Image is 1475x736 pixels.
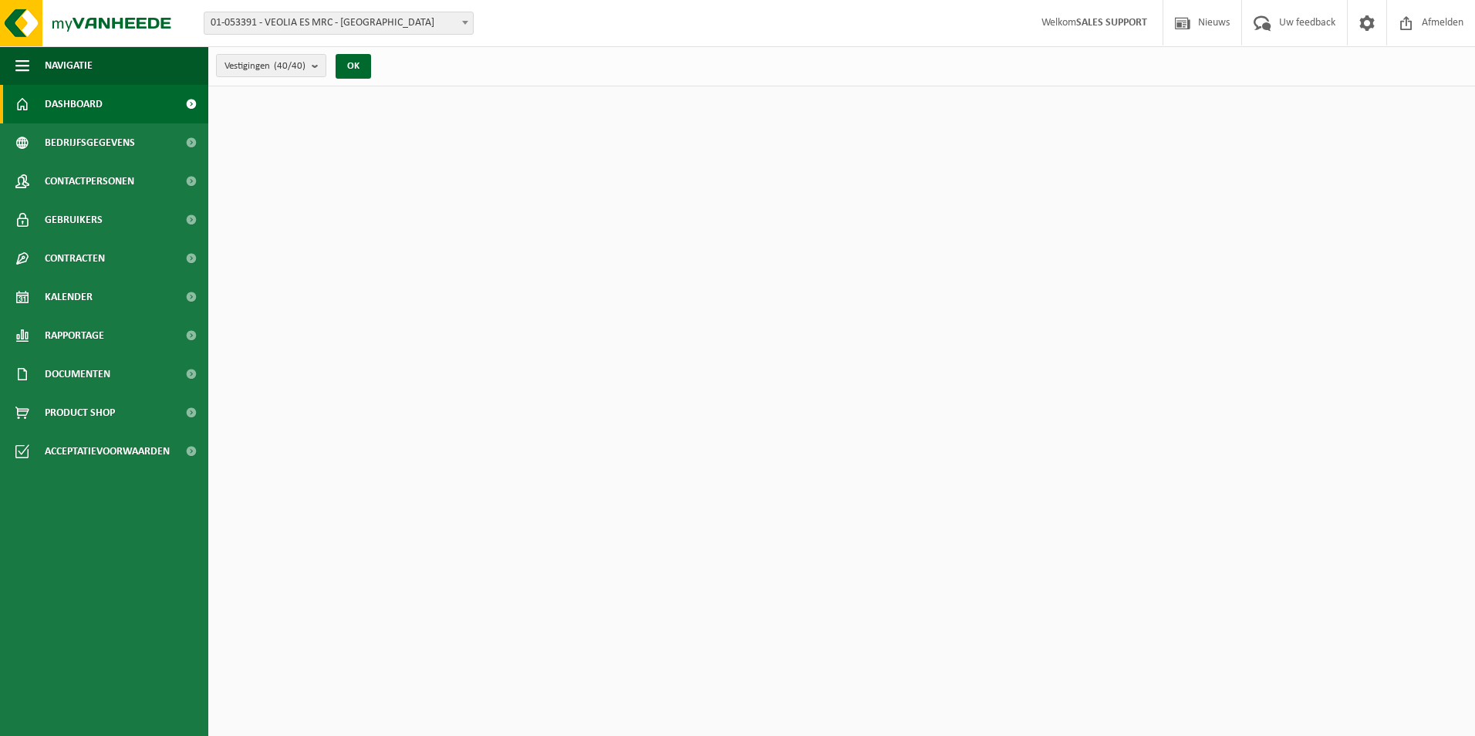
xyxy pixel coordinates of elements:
[45,316,104,355] span: Rapportage
[45,85,103,123] span: Dashboard
[45,123,135,162] span: Bedrijfsgegevens
[45,162,134,201] span: Contactpersonen
[1076,17,1147,29] strong: SALES SUPPORT
[224,55,305,78] span: Vestigingen
[216,54,326,77] button: Vestigingen(40/40)
[45,432,170,471] span: Acceptatievoorwaarden
[204,12,474,35] span: 01-053391 - VEOLIA ES MRC - ANTWERPEN
[204,12,473,34] span: 01-053391 - VEOLIA ES MRC - ANTWERPEN
[274,61,305,71] count: (40/40)
[45,201,103,239] span: Gebruikers
[45,278,93,316] span: Kalender
[45,393,115,432] span: Product Shop
[45,46,93,85] span: Navigatie
[45,355,110,393] span: Documenten
[336,54,371,79] button: OK
[45,239,105,278] span: Contracten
